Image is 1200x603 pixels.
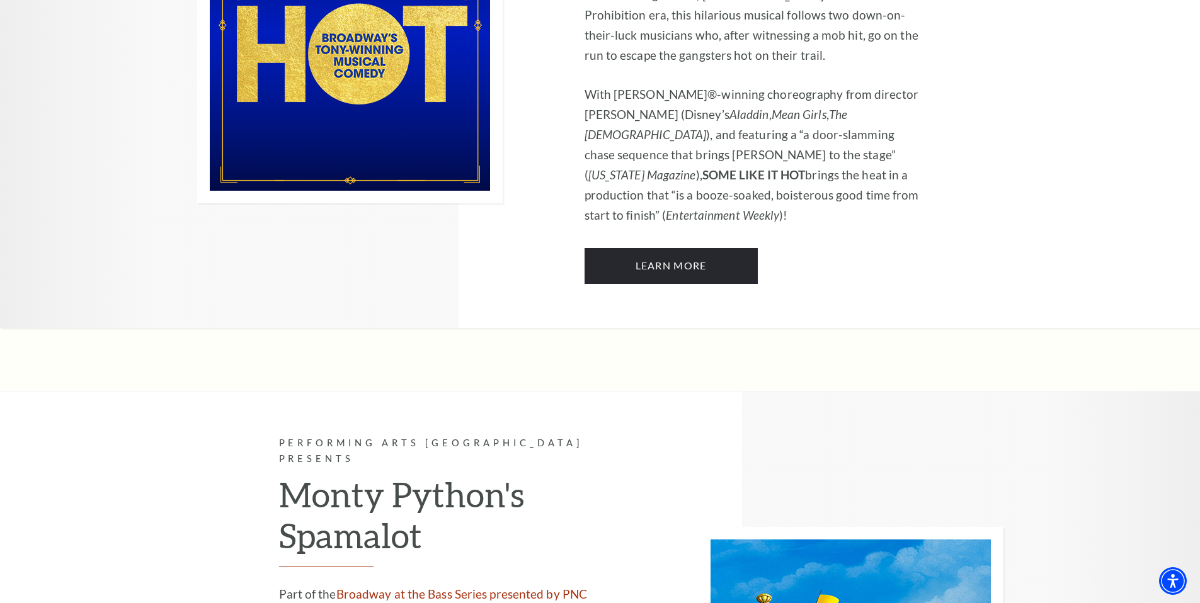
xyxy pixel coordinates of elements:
p: Performing Arts [GEOGRAPHIC_DATA] Presents [279,436,616,467]
em: Mean Girls [772,107,826,121]
h2: Monty Python's Spamalot [279,474,616,566]
em: [US_STATE] Magazine [588,167,696,182]
a: Learn More Some Like It Hot [585,248,758,283]
strong: SOME LIKE IT HOT [702,167,806,182]
em: Entertainment Weekly [666,208,779,222]
div: Accessibility Menu [1159,567,1187,595]
em: Aladdin [729,107,769,121]
p: With [PERSON_NAME]®-winning choreography from director [PERSON_NAME] (Disney’s , , ), and featuri... [585,84,922,225]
